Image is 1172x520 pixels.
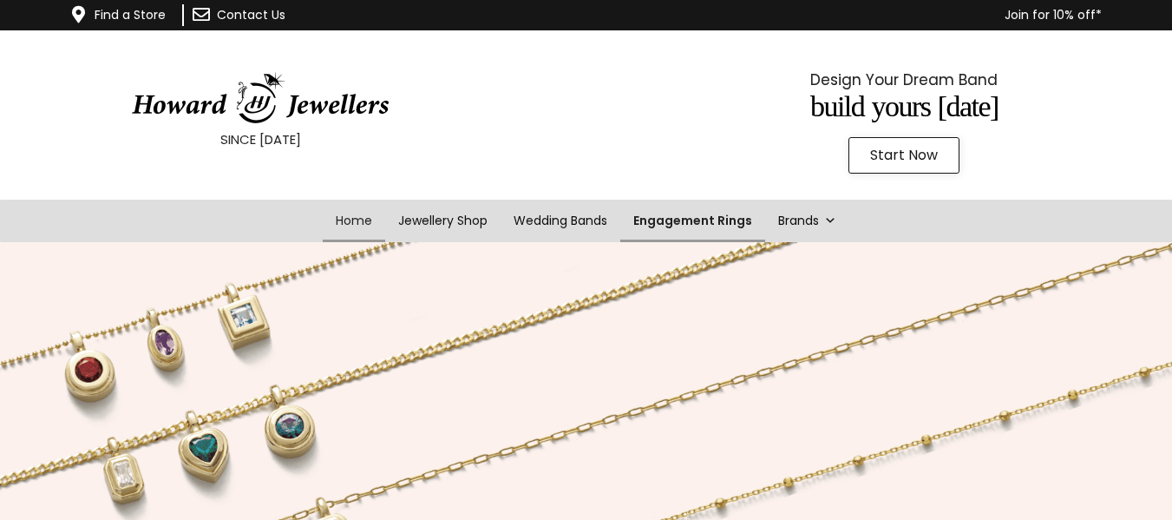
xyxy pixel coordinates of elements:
[323,200,385,242] a: Home
[620,200,765,242] a: Engagement Rings
[687,67,1121,93] p: Design Your Dream Band
[43,128,477,151] p: SINCE [DATE]
[217,6,285,23] a: Contact Us
[501,200,620,242] a: Wedding Bands
[810,90,998,122] span: Build Yours [DATE]
[95,6,166,23] a: Find a Store
[387,4,1102,26] p: Join for 10% off*
[870,148,938,162] span: Start Now
[385,200,501,242] a: Jewellery Shop
[848,137,959,174] a: Start Now
[130,72,390,124] img: HowardJewellersLogo-04
[765,200,849,242] a: Brands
